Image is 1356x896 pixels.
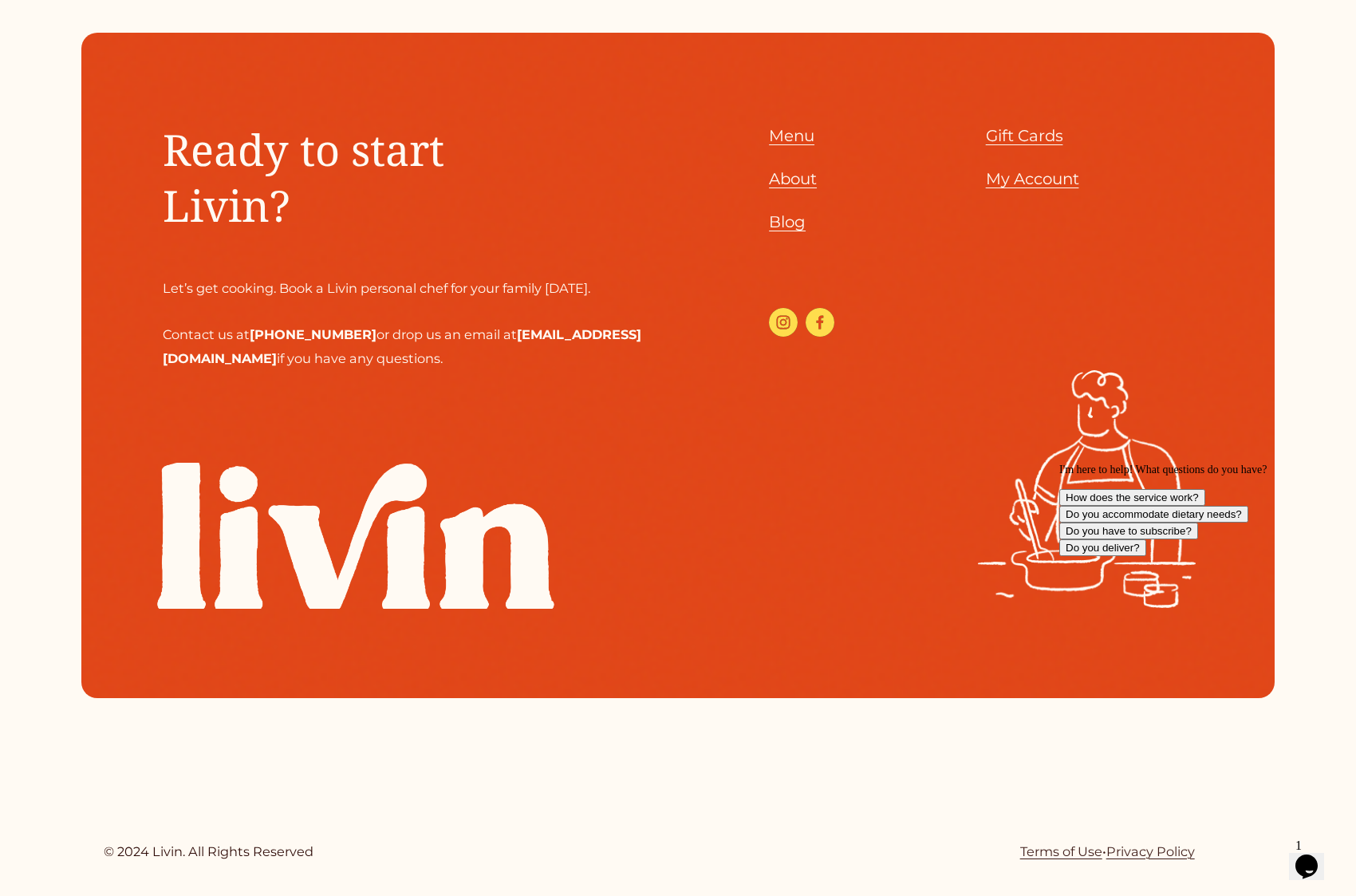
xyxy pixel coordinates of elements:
a: About [769,165,817,194]
span: Blog [769,212,806,231]
button: Do you have to subscribe? [6,65,145,82]
button: Do you accommodate dietary needs? [6,49,195,65]
span: Gift Cards [986,126,1063,145]
a: Gift Cards [986,122,1063,151]
button: How does the service work? [6,32,152,49]
a: Terms of Use [1020,840,1102,863]
strong: [PHONE_NUMBER] [250,326,376,342]
iframe: chat widget [1053,457,1340,824]
a: Facebook [806,308,834,337]
a: My Account [986,165,1079,194]
a: Privacy Policy [1106,840,1195,863]
div: I'm here to help! What questions do you have?How does the service work?Do you accommodate dietary... [6,6,294,99]
iframe: chat widget [1289,832,1340,880]
span: My Account [986,169,1079,188]
p: © 2024 Livin. All Rights Reserved [104,840,336,863]
span: Menu [769,126,814,145]
p: • [1020,840,1252,863]
span: About [769,169,817,188]
button: Do you deliver? [6,82,93,99]
span: Ready to start Livin? [163,120,455,235]
a: Instagram [769,308,798,337]
a: Menu [769,122,814,151]
strong: [EMAIL_ADDRESS][DOMAIN_NAME] [163,326,641,365]
a: Blog [769,208,806,237]
span: I'm here to help! What questions do you have? [6,6,214,18]
span: Let’s get cooking. Book a Livin personal chef for your family [DATE]. Contact us at or drop us an... [163,280,641,365]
